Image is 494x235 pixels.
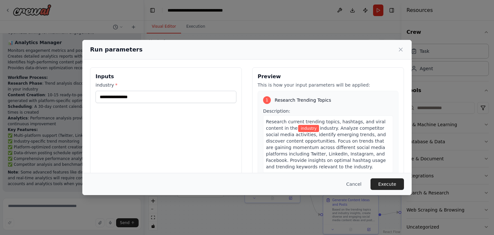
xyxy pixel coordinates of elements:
p: This is how your input parameters will be applied: [258,82,398,88]
h3: Preview [258,73,398,80]
span: Variable: industry [298,125,319,132]
label: industry [96,82,236,88]
div: 1 [263,96,271,104]
span: Research current trending topics, hashtags, and viral content in the [266,119,386,131]
span: Description: [263,108,290,114]
button: Execute [370,178,404,190]
button: Cancel [341,178,367,190]
h2: Run parameters [90,45,142,54]
span: Research Trending Topics [275,97,331,103]
h3: Inputs [96,73,236,80]
span: industry. Analyze competitor social media activities, identify emerging trends, and discover cont... [266,126,386,169]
